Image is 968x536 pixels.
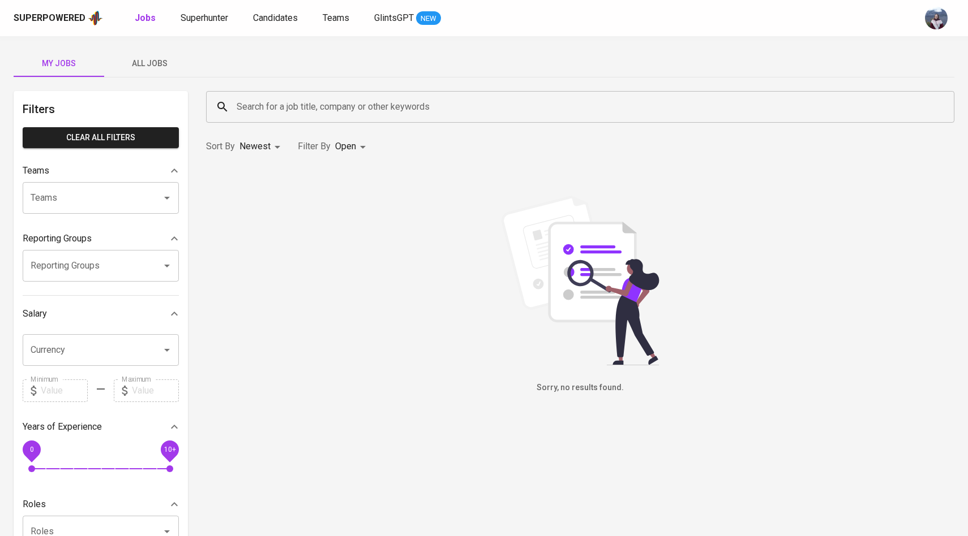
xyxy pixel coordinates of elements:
[206,140,235,153] p: Sort By
[41,379,88,402] input: Value
[23,420,102,434] p: Years of Experience
[335,141,356,152] span: Open
[159,258,175,274] button: Open
[495,196,665,365] img: file_searching.svg
[181,11,230,25] a: Superhunter
[132,379,179,402] input: Value
[23,416,179,438] div: Years of Experience
[111,57,188,71] span: All Jobs
[323,12,349,23] span: Teams
[23,232,92,245] p: Reporting Groups
[335,136,370,157] div: Open
[23,159,179,182] div: Teams
[23,127,179,148] button: Clear All filters
[159,342,175,358] button: Open
[14,12,85,25] div: Superpowered
[206,382,954,394] h6: Sorry, no results found.
[135,12,156,23] b: Jobs
[298,140,331,153] p: Filter By
[925,7,948,29] img: christine.raharja@glints.com
[416,13,441,24] span: NEW
[253,11,300,25] a: Candidates
[239,140,271,153] p: Newest
[159,190,175,206] button: Open
[374,11,441,25] a: GlintsGPT NEW
[239,136,284,157] div: Newest
[32,131,170,145] span: Clear All filters
[23,227,179,250] div: Reporting Groups
[88,10,103,27] img: app logo
[23,498,46,511] p: Roles
[14,10,103,27] a: Superpoweredapp logo
[181,12,228,23] span: Superhunter
[135,11,158,25] a: Jobs
[23,302,179,325] div: Salary
[374,12,414,23] span: GlintsGPT
[23,100,179,118] h6: Filters
[253,12,298,23] span: Candidates
[29,445,33,453] span: 0
[23,164,49,178] p: Teams
[23,307,47,321] p: Salary
[20,57,97,71] span: My Jobs
[164,445,175,453] span: 10+
[23,493,179,516] div: Roles
[323,11,352,25] a: Teams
